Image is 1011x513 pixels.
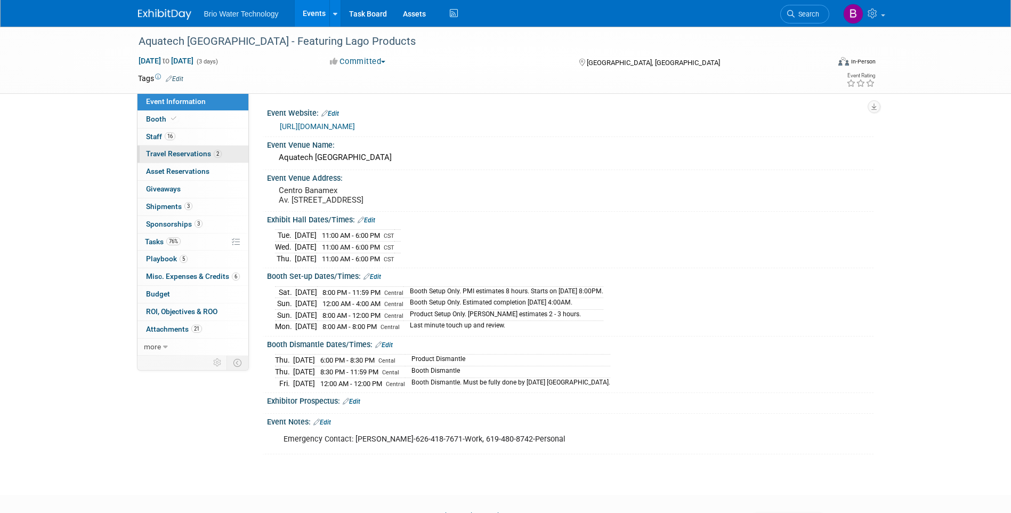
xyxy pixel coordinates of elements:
[384,233,394,239] span: CST
[321,110,339,117] a: Edit
[322,311,381,319] span: 8:00 AM - 12:00 PM
[275,242,295,253] td: Wed.
[138,56,194,66] span: [DATE] [DATE]
[146,97,206,106] span: Event Information
[322,300,381,308] span: 12:00 AM - 4:00 AM
[295,321,317,332] td: [DATE]
[295,309,317,321] td: [DATE]
[384,244,394,251] span: CST
[780,5,829,23] a: Search
[161,57,171,65] span: to
[165,132,175,140] span: 16
[405,378,610,389] td: Booth Dismantle. Must be fully done by [DATE] [GEOGRAPHIC_DATA].
[184,202,192,210] span: 3
[146,132,175,141] span: Staff
[138,321,248,338] a: Attachments21
[166,75,183,83] a: Edit
[267,414,873,428] div: Event Notes:
[275,230,295,242] td: Tue.
[146,220,203,228] span: Sponsorships
[138,93,248,110] a: Event Information
[382,369,399,376] span: Cental
[843,4,863,24] img: Brandye Gahagan
[275,366,293,378] td: Thu.
[180,255,188,263] span: 5
[138,303,248,320] a: ROI, Objectives & ROO
[405,366,610,378] td: Booth Dismantle
[138,339,248,356] a: more
[195,220,203,228] span: 3
[146,272,240,280] span: Misc. Expenses & Credits
[138,129,248,146] a: Staff16
[403,286,603,298] td: Booth Setup Only. PMI estimates 8 hours. Starts on [DATE] 8:00PM.
[267,393,873,407] div: Exhibitor Prospectus:
[403,321,603,332] td: Last minute touch up and review.
[138,181,248,198] a: Giveaways
[322,255,380,263] span: 11:00 AM - 6:00 PM
[204,10,279,18] span: Brio Water Technology
[358,217,375,224] a: Edit
[295,298,317,310] td: [DATE]
[146,167,209,175] span: Asset Reservations
[343,398,360,405] a: Edit
[214,150,222,158] span: 2
[267,170,873,183] div: Event Venue Address:
[135,32,813,51] div: Aquatech [GEOGRAPHIC_DATA] - Featuring Lago Products
[322,288,381,296] span: 8:00 PM - 11:59 PM
[275,149,866,166] div: Aquatech [GEOGRAPHIC_DATA]
[138,9,191,20] img: ExhibitDay
[587,59,720,67] span: [GEOGRAPHIC_DATA], [GEOGRAPHIC_DATA]
[295,253,317,264] td: [DATE]
[280,122,355,131] a: [URL][DOMAIN_NAME]
[146,185,181,193] span: Giveaways
[191,325,202,333] span: 21
[276,429,756,450] div: Emergency Contact: [PERSON_NAME]-626-418-7671-Work, 619-480-8742-Personal
[403,298,603,310] td: Booth Setup Only. Estimated completion [DATE] 4:00AM.
[322,323,377,331] span: 8:00 AM - 8:00 PM
[766,55,876,71] div: Event Format
[267,105,873,119] div: Event Website:
[275,286,295,298] td: Sat.
[275,378,293,389] td: Fri.
[146,149,222,158] span: Travel Reservations
[138,163,248,180] a: Asset Reservations
[275,253,295,264] td: Thu.
[267,268,873,282] div: Booth Set-up Dates/Times:
[375,341,393,349] a: Edit
[381,324,400,331] span: Central
[275,298,295,310] td: Sun.
[138,73,183,84] td: Tags
[208,356,227,370] td: Personalize Event Tab Strip
[196,58,218,65] span: (3 days)
[320,356,375,364] span: 6:00 PM - 8:30 PM
[322,243,380,251] span: 11:00 AM - 6:00 PM
[267,336,873,350] div: Booth Dismantle Dates/Times:
[275,321,295,332] td: Mon.
[851,58,876,66] div: In-Person
[293,378,315,389] td: [DATE]
[295,242,317,253] td: [DATE]
[146,325,202,333] span: Attachments
[138,198,248,215] a: Shipments3
[326,56,390,67] button: Committed
[384,301,403,308] span: Central
[138,234,248,251] a: Tasks76%
[146,307,217,316] span: ROI, Objectives & ROO
[138,251,248,268] a: Playbook5
[275,309,295,321] td: Sun.
[232,272,240,280] span: 6
[384,312,403,319] span: Central
[293,355,315,366] td: [DATE]
[144,342,161,351] span: more
[227,356,248,370] td: Toggle Event Tabs
[267,212,873,226] div: Exhibit Hall Dates/Times:
[138,146,248,163] a: Travel Reservations2
[279,186,508,205] pre: Centro Banamex Av. [STREET_ADDRESS]
[386,381,405,388] span: Central
[138,268,248,285] a: Misc. Expenses & Credits6
[846,73,875,78] div: Event Rating
[313,419,331,426] a: Edit
[146,115,179,123] span: Booth
[320,380,382,388] span: 12:00 AM - 12:00 PM
[138,216,248,233] a: Sponsorships3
